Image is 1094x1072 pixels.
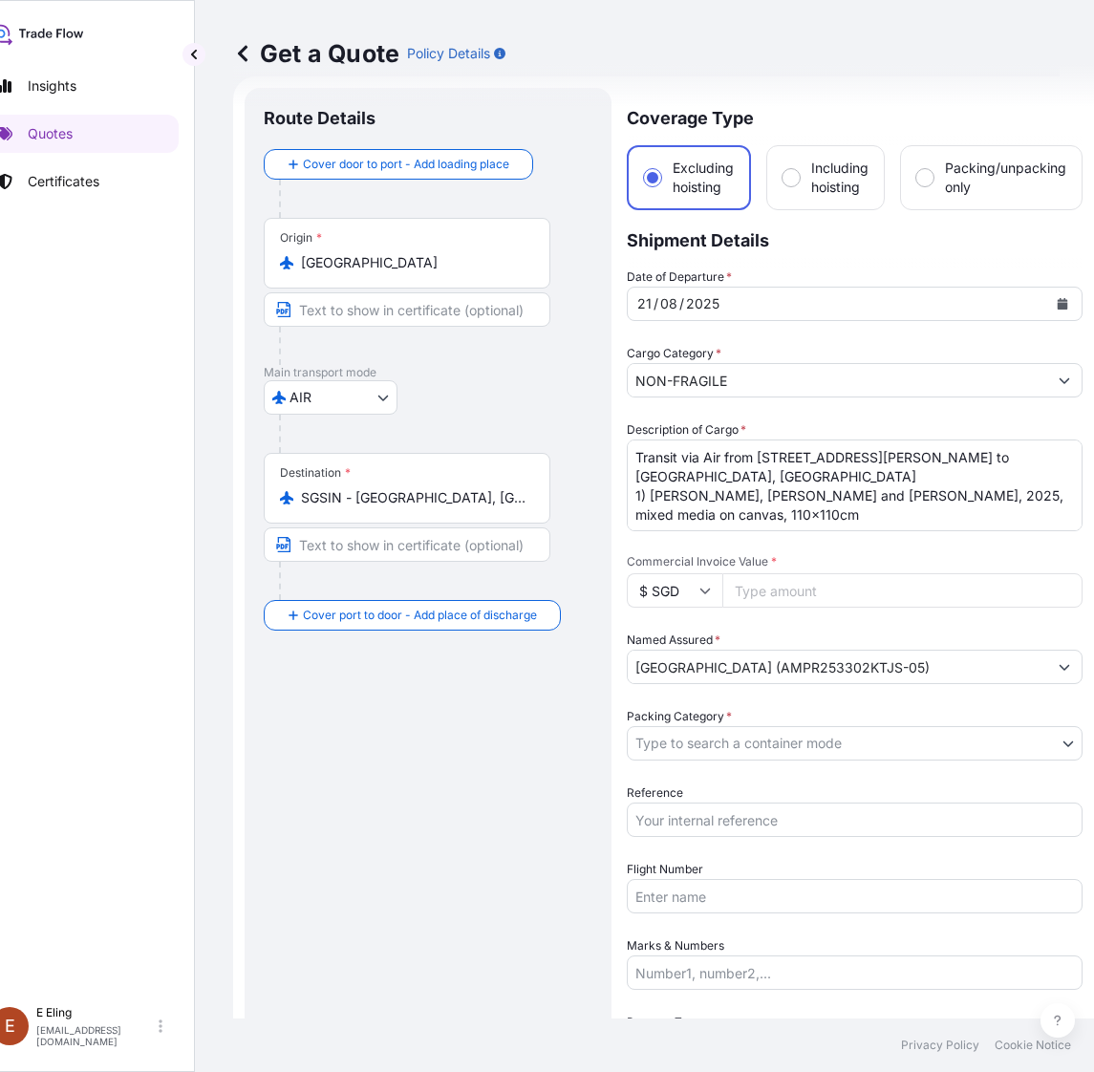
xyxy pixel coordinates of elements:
[290,388,311,407] span: AIR
[627,420,746,440] label: Description of Cargo
[995,1038,1071,1053] a: Cookie Notice
[627,440,1083,531] textarea: Transit via Air from [STREET_ADDRESS][PERSON_NAME] to [GEOGRAPHIC_DATA], [GEOGRAPHIC_DATA] 1) [PE...
[627,631,720,650] label: Named Assured
[1047,650,1082,684] button: Show suggestions
[280,230,322,246] div: Origin
[5,1017,15,1036] span: E
[627,268,732,287] span: Date of Departure
[627,955,1083,990] input: Number1, number2,...
[684,292,721,315] div: year,
[301,488,526,507] input: Destination
[916,169,933,186] input: Packing/unpacking only
[901,1038,979,1053] a: Privacy Policy
[627,1013,701,1032] span: Purpose Type
[644,169,661,186] input: Excluding hoisting
[36,1024,155,1047] p: [EMAIL_ADDRESS][DOMAIN_NAME]
[627,936,724,955] label: Marks & Numbers
[627,344,721,363] label: Cargo Category
[280,465,351,481] div: Destination
[628,363,1047,397] input: Select a commodity type
[627,726,1083,761] button: Type to search a container mode
[28,124,73,143] p: Quotes
[36,1005,155,1020] p: E Eling
[264,365,592,380] p: Main transport mode
[635,734,842,753] span: Type to search a container mode
[627,554,1083,569] span: Commercial Invoice Value
[811,159,869,197] span: Including hoisting
[627,783,683,803] label: Reference
[407,44,490,63] p: Policy Details
[658,292,679,315] div: month,
[264,292,550,327] input: Text to appear on certificate
[627,210,1083,268] p: Shipment Details
[627,803,1083,837] input: Your internal reference
[627,88,1083,145] p: Coverage Type
[783,169,800,186] input: Including hoisting
[722,573,1083,608] input: Type amount
[635,292,654,315] div: day,
[627,707,732,726] span: Packing Category
[945,159,1066,197] span: Packing/unpacking only
[28,172,99,191] p: Certificates
[303,155,509,174] span: Cover door to port - Add loading place
[628,650,1047,684] input: Full name
[303,606,537,625] span: Cover port to door - Add place of discharge
[654,292,658,315] div: /
[627,860,703,879] label: Flight Number
[28,76,76,96] p: Insights
[673,159,734,197] span: Excluding hoisting
[679,292,684,315] div: /
[264,380,397,415] button: Select transport
[301,253,526,272] input: Origin
[264,149,533,180] button: Cover door to port - Add loading place
[264,527,550,562] input: Text to appear on certificate
[264,600,561,631] button: Cover port to door - Add place of discharge
[233,38,399,69] p: Get a Quote
[627,879,1083,913] input: Enter name
[1047,363,1082,397] button: Show suggestions
[264,107,375,130] p: Route Details
[1047,289,1078,319] button: Calendar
